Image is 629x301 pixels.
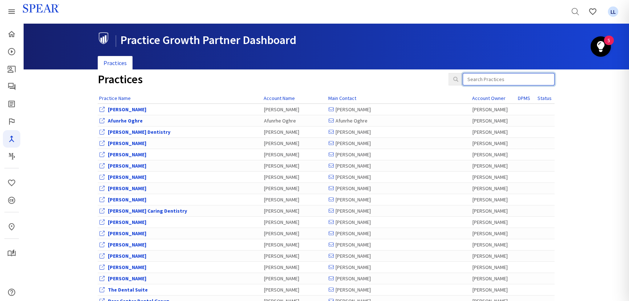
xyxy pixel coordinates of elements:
[329,207,469,214] div: [PERSON_NAME]
[472,117,515,124] div: [PERSON_NAME]
[3,113,20,130] a: Faculty Club Elite
[264,162,325,169] div: [PERSON_NAME]
[264,106,325,113] div: [PERSON_NAME]
[108,275,146,282] a: View Office Dashboard
[472,252,515,260] div: [PERSON_NAME]
[264,241,325,248] div: [PERSON_NAME]
[99,95,131,101] a: Practice Name
[3,192,20,209] a: CE Credits
[264,95,295,101] a: Account Name
[329,275,469,282] div: [PERSON_NAME]
[608,40,610,50] div: 5
[472,162,515,169] div: [PERSON_NAME]
[329,162,469,169] div: [PERSON_NAME]
[472,95,506,101] a: Account Owner
[264,151,325,158] div: [PERSON_NAME]
[264,185,325,192] div: [PERSON_NAME]
[108,185,146,192] a: View Office Dashboard
[472,207,515,214] div: [PERSON_NAME]
[3,25,20,43] a: Home
[472,196,515,203] div: [PERSON_NAME]
[329,286,469,293] div: [PERSON_NAME]
[108,174,146,180] a: View Office Dashboard
[264,286,325,293] div: [PERSON_NAME]
[108,286,148,293] a: View Office Dashboard
[472,286,515,293] div: [PERSON_NAME]
[3,284,20,301] a: Help
[264,264,325,271] div: [PERSON_NAME]
[3,43,20,60] a: Courses
[329,117,469,124] div: Afunrhe Oghre
[264,252,325,260] div: [PERSON_NAME]
[108,162,146,169] a: View Office Dashboard
[108,241,146,248] a: View Office Dashboard
[108,117,143,124] a: View Office Dashboard
[329,173,469,181] div: [PERSON_NAME]
[108,129,170,135] a: View Office Dashboard
[472,185,515,192] div: [PERSON_NAME]
[264,173,325,181] div: [PERSON_NAME]
[264,207,325,214] div: [PERSON_NAME]
[3,148,20,165] a: Masters Program
[114,33,117,47] span: |
[329,252,469,260] div: [PERSON_NAME]
[472,173,515,181] div: [PERSON_NAME]
[472,241,515,248] div: [PERSON_NAME]
[472,151,515,158] div: [PERSON_NAME]
[264,196,325,203] div: [PERSON_NAME]
[537,95,552,101] a: Status
[608,7,618,17] span: LL
[472,140,515,147] div: [PERSON_NAME]
[329,230,469,237] div: [PERSON_NAME]
[328,95,356,101] a: Main Contact
[98,73,438,86] h1: Practices
[329,151,469,158] div: [PERSON_NAME]
[329,241,469,248] div: [PERSON_NAME]
[584,3,601,20] a: Favorites
[264,218,325,226] div: [PERSON_NAME]
[264,275,325,282] div: [PERSON_NAME]
[264,117,325,124] div: Afunrhe Oghre
[3,3,20,20] a: Spear Products
[329,264,469,271] div: [PERSON_NAME]
[108,151,146,158] a: View Office Dashboard
[604,3,622,20] a: Favorites
[3,174,20,192] a: Favorites
[472,106,515,113] div: [PERSON_NAME]
[3,95,20,113] a: Spear Digest
[329,128,469,136] div: [PERSON_NAME]
[329,218,469,226] div: [PERSON_NAME]
[463,73,555,85] input: Search Practices
[472,230,515,237] div: [PERSON_NAME]
[3,60,20,78] a: Patient Education
[3,130,20,148] a: Navigator Pro
[472,275,515,282] div: [PERSON_NAME]
[518,95,530,101] a: DPMS
[329,196,469,203] div: [PERSON_NAME]
[3,218,20,236] a: In-Person & Virtual
[108,253,146,259] a: View Office Dashboard
[264,128,325,136] div: [PERSON_NAME]
[264,230,325,237] div: [PERSON_NAME]
[108,140,146,147] a: View Office Dashboard
[98,32,549,47] h1: Practice Growth Partner Dashboard
[3,245,20,262] a: My Study Club
[591,36,611,57] button: Open Resource Center, 5 new notifications
[567,3,584,20] a: Search
[264,140,325,147] div: [PERSON_NAME]
[108,106,146,113] a: View Office Dashboard
[329,185,469,192] div: [PERSON_NAME]
[108,219,146,225] a: View Office Dashboard
[472,218,515,226] div: [PERSON_NAME]
[108,230,146,237] a: View Office Dashboard
[3,78,20,95] a: Spear Talk
[108,264,146,270] a: View Office Dashboard
[329,140,469,147] div: [PERSON_NAME]
[472,128,515,136] div: [PERSON_NAME]
[329,106,469,113] div: [PERSON_NAME]
[108,208,187,214] a: View Office Dashboard
[472,264,515,271] div: [PERSON_NAME]
[98,56,133,70] a: Practices
[108,196,146,203] a: View Office Dashboard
